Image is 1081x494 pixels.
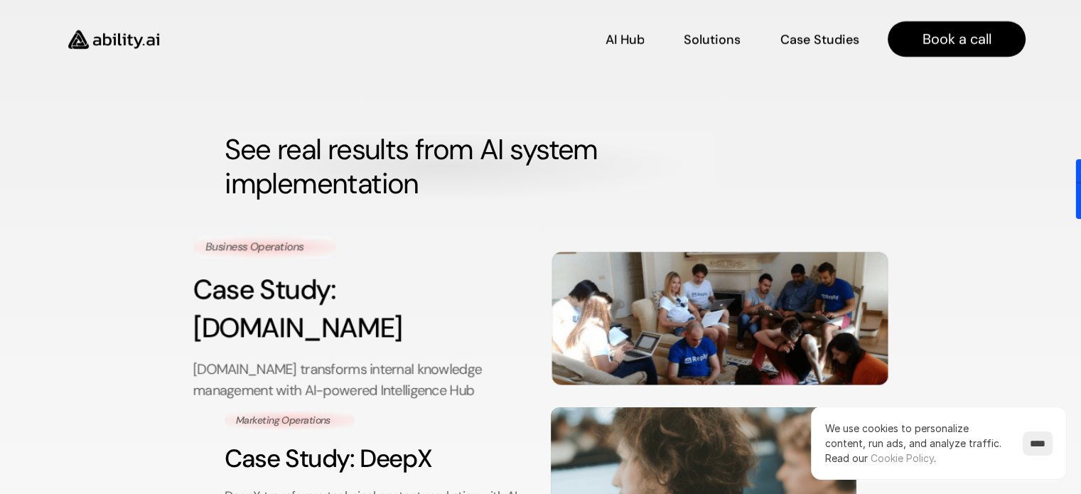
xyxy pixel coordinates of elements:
span: Read our . [825,452,936,464]
h3: Case Study: DeepX [225,442,529,477]
a: Book a call [888,21,1026,57]
a: Case Studies [779,27,859,52]
a: Business OperationsCase Study: [DOMAIN_NAME][DOMAIN_NAME] transforms internal knowledge managemen... [193,235,888,401]
h3: Case Study: [DOMAIN_NAME] [193,270,529,347]
p: Case Studies [780,31,859,49]
p: [DOMAIN_NAME] transforms internal knowledge management with AI-powered Intelligence Hub [193,358,529,400]
p: Business Operations [205,240,323,255]
p: We use cookies to personalize content, run ads, and analyze traffic. [825,421,1009,466]
p: Book a call [923,29,991,49]
p: Solutions [683,31,740,49]
p: AI Hub [605,31,644,49]
strong: See real results from AI system implementation [225,131,604,202]
nav: Main navigation [179,21,1026,57]
p: Marketing Operations [236,414,343,428]
a: AI Hub [605,27,644,52]
a: Cookie Policy [871,452,934,464]
a: Solutions [683,27,740,52]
